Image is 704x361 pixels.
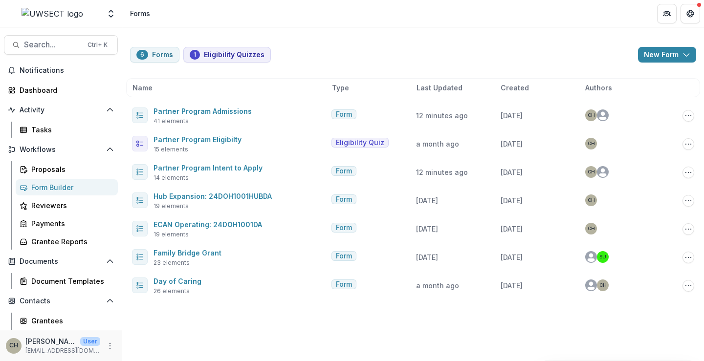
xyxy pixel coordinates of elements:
button: More [104,340,116,352]
span: Contacts [20,297,102,305]
span: a month ago [416,140,459,148]
span: [DATE] [501,168,523,176]
a: Reviewers [16,197,118,213]
a: Partner Program Eligibilty [154,135,242,144]
span: 12 minutes ago [416,168,468,176]
a: Partner Program Intent to Apply [154,164,263,172]
button: Open Activity [4,102,118,118]
button: Options [682,252,694,263]
button: Open Workflows [4,142,118,157]
a: Family Bridge Grant [154,249,221,257]
div: Reviewers [31,200,110,211]
span: Form [336,110,352,119]
div: Carli Herz [588,113,595,118]
a: Proposals [16,161,118,177]
div: Carli Herz [588,141,595,146]
div: Document Templates [31,276,110,286]
span: Form [336,252,352,260]
nav: breadcrumb [126,6,154,21]
button: Options [682,223,694,235]
span: 19 elements [154,230,189,239]
img: UWSECT logo [22,8,83,20]
div: Payments [31,218,110,229]
button: Notifications [4,63,118,78]
div: Dashboard [20,85,110,95]
span: Search... [24,40,82,49]
div: Carli Herz [588,198,595,203]
span: [DATE] [416,225,438,233]
span: [DATE] [501,196,523,205]
button: Options [682,195,694,207]
div: Carli Herz [588,170,595,174]
a: Tasks [16,122,118,138]
span: Last Updated [417,83,462,93]
span: [DATE] [501,111,523,120]
button: New Form [638,47,696,63]
span: 15 elements [154,145,188,154]
a: Form Builder [16,179,118,195]
span: Notifications [20,66,114,75]
span: Form [336,224,352,232]
span: Created [501,83,529,93]
button: Options [682,280,694,292]
span: Activity [20,106,102,114]
svg: avatar [585,251,597,263]
a: Grantee Reports [16,234,118,250]
span: [DATE] [501,140,523,148]
button: Partners [657,4,677,23]
div: Forms [130,8,150,19]
div: Form Builder [31,182,110,192]
span: 14 elements [154,173,189,182]
p: [PERSON_NAME] [25,336,76,346]
span: Form [336,280,352,289]
button: Eligibility Quizzes [183,47,271,63]
div: Tasks [31,125,110,135]
svg: avatar [585,279,597,291]
span: Authors [585,83,612,93]
span: 1 [194,51,196,58]
span: Form [336,167,352,175]
a: Partner Program Admissions [154,107,252,115]
span: 19 elements [154,202,189,211]
span: Name [132,83,153,93]
a: Day of Caring [154,277,201,285]
div: Scott Umbel [599,255,606,259]
span: [DATE] [416,253,438,261]
span: Documents [20,257,102,266]
a: Dashboard [4,82,118,98]
div: Carli Herz [599,283,607,288]
button: Open entity switcher [104,4,118,23]
p: [EMAIL_ADDRESS][DOMAIN_NAME] [25,346,100,355]
span: 12 minutes ago [416,111,468,120]
button: Forms [130,47,179,63]
button: Options [682,110,694,122]
button: Options [682,138,694,150]
span: [DATE] [501,225,523,233]
button: Options [682,167,694,178]
button: Open Contacts [4,293,118,309]
span: Type [332,83,349,93]
div: Proposals [31,164,110,174]
div: Grantees [31,316,110,326]
span: [DATE] [501,253,523,261]
span: 26 elements [154,287,190,296]
a: Document Templates [16,273,118,289]
a: Payments [16,215,118,232]
span: 23 elements [154,258,190,267]
p: User [80,337,100,346]
div: Grantee Reports [31,236,110,247]
span: [DATE] [416,196,438,205]
div: Ctrl + K [86,40,110,50]
button: Search... [4,35,118,55]
span: Eligibility Quiz [336,139,384,147]
span: Form [336,195,352,204]
a: Grantees [16,313,118,329]
span: 41 elements [154,117,189,126]
div: Carli Herz [9,342,18,349]
a: ECAN Operating: 24DOH1001DA [154,220,262,229]
span: a month ago [416,281,459,290]
span: Workflows [20,146,102,154]
button: Open Documents [4,254,118,269]
span: [DATE] [501,281,523,290]
svg: avatar [597,166,609,178]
